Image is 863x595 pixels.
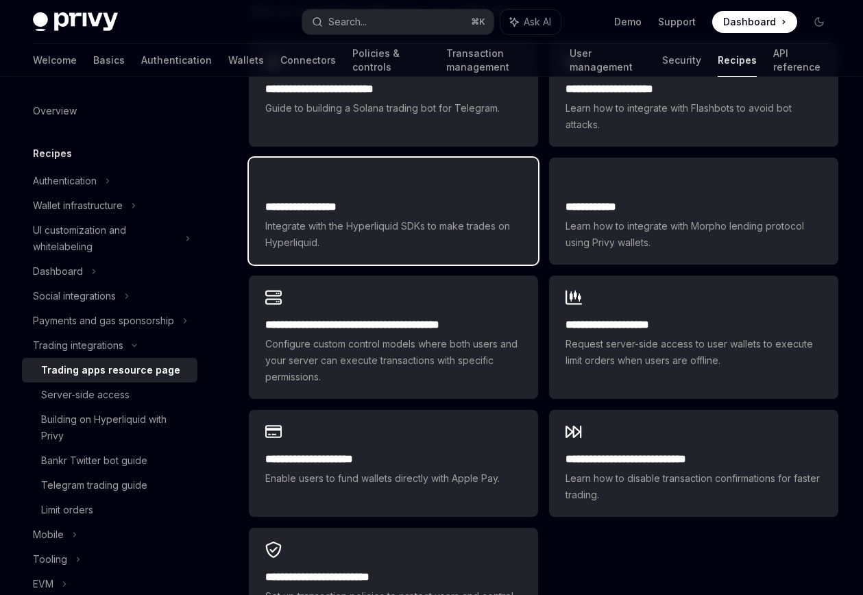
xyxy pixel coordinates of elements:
button: Toggle dark mode [808,11,830,33]
div: Mobile [33,526,64,543]
a: Wallets [228,44,264,77]
a: Transaction management [446,44,553,77]
a: **** **** **** *****Request server-side access to user wallets to execute limit orders when users... [549,276,838,399]
a: Recipes [718,44,757,77]
span: Guide to building a Solana trading bot for Telegram. [265,100,522,117]
a: Connectors [280,44,336,77]
span: Configure custom control models where both users and your server can execute transactions with sp... [265,336,522,385]
div: Authentication [33,173,97,189]
a: User management [570,44,646,77]
div: Server-side access [41,387,130,403]
a: Security [662,44,701,77]
a: API reference [773,44,830,77]
span: Learn how to integrate with Morpho lending protocol using Privy wallets. [566,218,822,251]
div: Trading integrations [33,337,123,354]
div: Building on Hyperliquid with Privy [41,411,189,444]
a: **** **** **** **Integrate with the Hyperliquid SDKs to make trades on Hyperliquid. [249,158,538,265]
span: Learn how to disable transaction confirmations for faster trading. [566,470,822,503]
span: Integrate with the Hyperliquid SDKs to make trades on Hyperliquid. [265,218,522,251]
span: Enable users to fund wallets directly with Apple Pay. [265,470,522,487]
a: Telegram trading guide [22,473,197,498]
div: Limit orders [41,502,93,518]
span: ⌘ K [471,16,485,27]
a: **** **** **Learn how to integrate with Morpho lending protocol using Privy wallets. [549,158,838,265]
span: Request server-side access to user wallets to execute limit orders when users are offline. [566,336,822,369]
div: Search... [328,14,367,30]
a: Overview [22,99,197,123]
div: Tooling [33,551,67,568]
a: Building on Hyperliquid with Privy [22,407,197,448]
a: Server-side access [22,382,197,407]
div: EVM [33,576,53,592]
div: Social integrations [33,288,116,304]
div: Wallet infrastructure [33,197,123,214]
a: Policies & controls [352,44,430,77]
div: Telegram trading guide [41,477,147,494]
div: Payments and gas sponsorship [33,313,174,329]
div: UI customization and whitelabeling [33,222,177,255]
button: Ask AI [500,10,561,34]
a: Demo [614,15,642,29]
span: Dashboard [723,15,776,29]
a: Welcome [33,44,77,77]
button: Search...⌘K [302,10,494,34]
a: Authentication [141,44,212,77]
a: Trading apps resource page [22,358,197,382]
h5: Recipes [33,145,72,162]
img: dark logo [33,12,118,32]
div: Bankr Twitter bot guide [41,452,147,469]
a: Support [658,15,696,29]
a: Bankr Twitter bot guide [22,448,197,473]
a: Dashboard [712,11,797,33]
div: Trading apps resource page [41,362,180,378]
a: Limit orders [22,498,197,522]
div: Dashboard [33,263,83,280]
span: Ask AI [524,15,551,29]
div: Overview [33,103,77,119]
a: Basics [93,44,125,77]
span: Learn how to integrate with Flashbots to avoid bot attacks. [566,100,822,133]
